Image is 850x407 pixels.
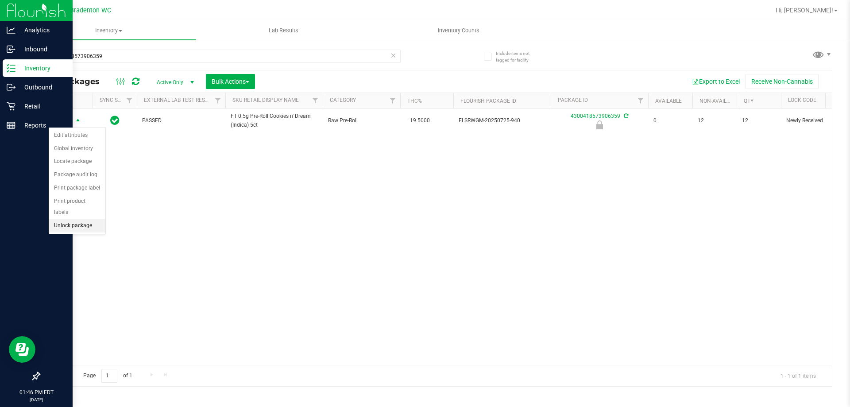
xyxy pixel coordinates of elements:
[686,74,746,89] button: Export to Excel
[386,93,400,108] a: Filter
[426,27,491,35] span: Inventory Counts
[49,155,105,168] li: Locate package
[7,102,15,111] inline-svg: Retail
[655,98,682,104] a: Available
[742,116,776,125] span: 12
[206,74,255,89] button: Bulk Actions
[371,21,546,40] a: Inventory Counts
[15,63,69,74] p: Inventory
[49,182,105,195] li: Print package label
[698,116,731,125] span: 12
[773,369,823,382] span: 1 - 1 of 1 items
[122,93,137,108] a: Filter
[49,219,105,233] li: Unlock package
[257,27,310,35] span: Lab Results
[460,98,516,104] a: Flourish Package ID
[7,121,15,130] inline-svg: Reports
[15,101,69,112] p: Retail
[15,82,69,93] p: Outbound
[196,21,371,40] a: Lab Results
[558,97,588,103] a: Package ID
[49,195,105,219] li: Print product labels
[7,64,15,73] inline-svg: Inventory
[776,7,833,14] span: Hi, [PERSON_NAME]!
[49,168,105,182] li: Package audit log
[786,116,842,125] span: Newly Received
[100,97,134,103] a: Sync Status
[21,21,196,40] a: Inventory
[46,77,108,86] span: All Packages
[49,142,105,155] li: Global inventory
[328,116,395,125] span: Raw Pre-Roll
[744,98,753,104] a: Qty
[7,26,15,35] inline-svg: Analytics
[746,74,819,89] button: Receive Non-Cannabis
[142,116,220,125] span: PASSED
[39,50,401,63] input: Search Package ID, Item Name, SKU, Lot or Part Number...
[144,97,213,103] a: External Lab Test Result
[4,396,69,403] p: [DATE]
[788,97,816,103] a: Lock Code
[212,78,249,85] span: Bulk Actions
[699,98,739,104] a: Non-Available
[7,83,15,92] inline-svg: Outbound
[9,336,35,363] iframe: Resource center
[634,93,648,108] a: Filter
[406,114,434,127] span: 19.5000
[571,113,620,119] a: 4300418573906359
[308,93,323,108] a: Filter
[73,115,84,127] span: select
[231,112,317,129] span: FT 0.5g Pre-Roll Cookies n' Dream (Indica) 5ct
[390,50,396,61] span: Clear
[653,116,687,125] span: 0
[496,50,540,63] span: Include items not tagged for facility
[330,97,356,103] a: Category
[49,129,105,142] li: Edit attributes
[15,44,69,54] p: Inbound
[110,114,120,127] span: In Sync
[459,116,545,125] span: FLSRWGM-20250725-940
[70,7,111,14] span: Bradenton WC
[232,97,299,103] a: Sku Retail Display Name
[211,93,225,108] a: Filter
[21,27,196,35] span: Inventory
[622,113,628,119] span: Sync from Compliance System
[407,98,422,104] a: THC%
[15,120,69,131] p: Reports
[7,45,15,54] inline-svg: Inbound
[549,120,649,129] div: Newly Received
[15,25,69,35] p: Analytics
[76,369,139,383] span: Page of 1
[4,388,69,396] p: 01:46 PM EDT
[101,369,117,383] input: 1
